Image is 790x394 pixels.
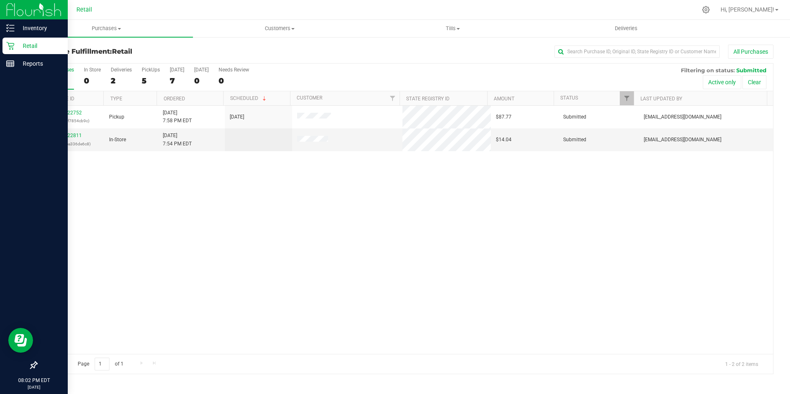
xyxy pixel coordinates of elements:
span: [EMAIL_ADDRESS][DOMAIN_NAME] [644,113,721,121]
inline-svg: Retail [6,42,14,50]
a: Purchases [20,20,193,37]
a: State Registry ID [406,96,450,102]
span: [DATE] 7:58 PM EDT [163,109,192,125]
span: [EMAIL_ADDRESS][DOMAIN_NAME] [644,136,721,144]
div: 5 [142,76,160,85]
button: Clear [742,75,766,89]
span: Tills [367,25,539,32]
p: Inventory [14,23,64,33]
span: Retail [112,47,132,55]
div: [DATE] [170,67,184,73]
a: Customers [193,20,366,37]
span: Customers [193,25,366,32]
span: 1 - 2 of 2 items [719,358,765,370]
span: Filtering on status: [681,67,735,74]
a: Tills [366,20,540,37]
iframe: Resource center [8,328,33,353]
a: Type [110,96,122,102]
a: Status [560,95,578,101]
a: Amount [494,96,514,102]
span: $14.04 [496,136,512,144]
p: Reports [14,59,64,69]
div: [DATE] [194,67,209,73]
a: Last Updated By [640,96,682,102]
input: 1 [95,358,109,370]
a: 01622752 [59,110,82,116]
span: [DATE] 7:54 PM EDT [163,132,192,147]
inline-svg: Reports [6,59,14,68]
span: Retail [76,6,92,13]
inline-svg: Inventory [6,24,14,32]
div: In Store [84,67,101,73]
a: Filter [386,91,400,105]
p: 08:02 PM EDT [4,377,64,384]
span: $87.77 [496,113,512,121]
a: Ordered [164,96,185,102]
p: (5e0998ea336de6c8) [42,140,99,148]
div: PickUps [142,67,160,73]
span: Submitted [736,67,766,74]
div: 0 [84,76,101,85]
div: Needs Review [219,67,249,73]
p: [DATE] [4,384,64,390]
span: Purchases [20,25,193,32]
span: In-Store [109,136,126,144]
a: Deliveries [540,20,713,37]
span: [DATE] [230,113,244,121]
p: Retail [14,41,64,51]
span: Pickup [109,113,124,121]
div: 0 [194,76,209,85]
span: Submitted [563,113,586,121]
button: Active only [703,75,741,89]
a: 01622811 [59,133,82,138]
p: (f02e0c5f7854cb9c) [42,117,99,125]
a: Customer [297,95,322,101]
button: All Purchases [728,45,773,59]
span: Submitted [563,136,586,144]
span: Hi, [PERSON_NAME]! [721,6,774,13]
div: 2 [111,76,132,85]
a: Scheduled [230,95,268,101]
span: Deliveries [604,25,649,32]
div: 0 [219,76,249,85]
div: Deliveries [111,67,132,73]
input: Search Purchase ID, Original ID, State Registry ID or Customer Name... [554,45,720,58]
a: Filter [620,91,633,105]
h3: Purchase Fulfillment: [36,48,282,55]
div: Manage settings [701,6,711,14]
span: Page of 1 [71,358,130,370]
div: 7 [170,76,184,85]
